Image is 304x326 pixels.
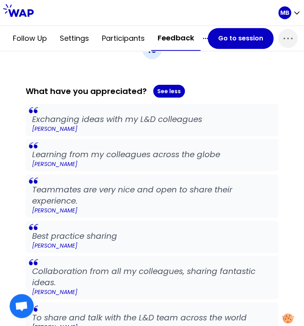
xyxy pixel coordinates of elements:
p: Learning from my colleagues across the globe [32,149,272,160]
div: Ouvrir le chat [10,294,34,318]
p: [PERSON_NAME] [32,160,272,168]
p: Best practice sharing [32,230,272,242]
button: Settings [53,26,95,50]
p: Collaboration from all my colleagues, sharing fantastic ideas. [32,266,272,288]
p: [PERSON_NAME] [32,125,272,133]
div: What have you appreciated? [26,85,278,98]
button: See less [153,85,185,98]
p: To share and talk with the L&D team across the world [32,312,272,323]
button: Participants [95,26,151,50]
button: Go to session [208,28,274,49]
button: Follow up [6,26,53,50]
p: [PERSON_NAME] [32,206,272,214]
button: Feedback [151,26,201,51]
button: MB [278,6,301,19]
p: MB [280,9,289,17]
p: Teammates are very nice and open to share their experience. [32,184,272,206]
p: [PERSON_NAME] [32,288,272,296]
p: Exchanging ideas with my L&D colleagues [32,114,272,125]
p: [PERSON_NAME] [32,242,272,250]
